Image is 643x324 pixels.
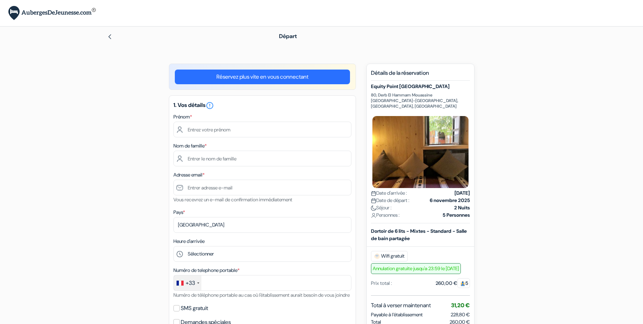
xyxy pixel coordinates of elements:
div: Prix total : [371,280,392,287]
label: Prénom [173,113,192,121]
div: +33 [186,279,195,287]
img: guest.svg [460,281,465,286]
small: Numéro de téléphone portable au cas où l'établissement aurait besoin de vous joindre [173,292,350,298]
span: Wifi gratuit [371,251,408,261]
label: Heure d'arrivée [173,238,205,245]
input: Entrez votre prénom [173,122,351,137]
strong: [DATE] [455,189,470,197]
label: Nom de famille [173,142,207,150]
b: Dortoir de 6 lits - Mixtes - Standard - Salle de bain partagée [371,228,467,242]
input: Entrer le nom de famille [173,151,351,166]
label: Pays [173,209,185,216]
h5: Détails de la réservation [371,70,470,81]
small: Vous recevrez un e-mail de confirmation immédiatement [173,196,292,203]
label: Adresse email [173,171,205,179]
span: Séjour : [371,204,392,211]
h5: 1. Vos détails [173,101,351,110]
h5: Equity Point [GEOGRAPHIC_DATA] [371,84,470,89]
div: 260,00 € [436,280,470,287]
span: 31,20 € [451,302,470,309]
input: Entrer adresse e-mail [173,180,351,195]
span: Départ [279,33,297,40]
span: Personnes : [371,211,400,219]
label: Numéro de telephone portable [173,267,240,274]
span: Payable à l’établissement [371,311,423,318]
img: left_arrow.svg [107,34,113,39]
div: France: +33 [174,275,201,290]
strong: 5 Personnes [443,211,470,219]
img: calendar.svg [371,191,376,196]
label: SMS gratuit [181,303,208,313]
img: moon.svg [371,206,376,211]
span: Total à verser maintenant [371,301,431,310]
img: user_icon.svg [371,213,376,218]
img: free_wifi.svg [374,253,380,259]
img: calendar.svg [371,198,376,203]
strong: 2 Nuits [454,204,470,211]
span: Annulation gratuite jusqu'a 23:59 le [DATE] [371,263,461,274]
span: 228,80 € [451,311,470,318]
a: Réservez plus vite en vous connectant [175,70,350,84]
p: 80, Derb El Hammam Mouassine [GEOGRAPHIC_DATA]-[GEOGRAPHIC_DATA], [GEOGRAPHIC_DATA], [GEOGRAPHIC_... [371,92,470,109]
strong: 6 novembre 2025 [430,197,470,204]
img: AubergesDeJeunesse.com [8,6,96,20]
span: Date de départ : [371,197,409,204]
span: Date d'arrivée : [371,189,407,197]
i: error_outline [206,101,214,110]
span: 5 [457,278,470,288]
a: error_outline [206,101,214,109]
